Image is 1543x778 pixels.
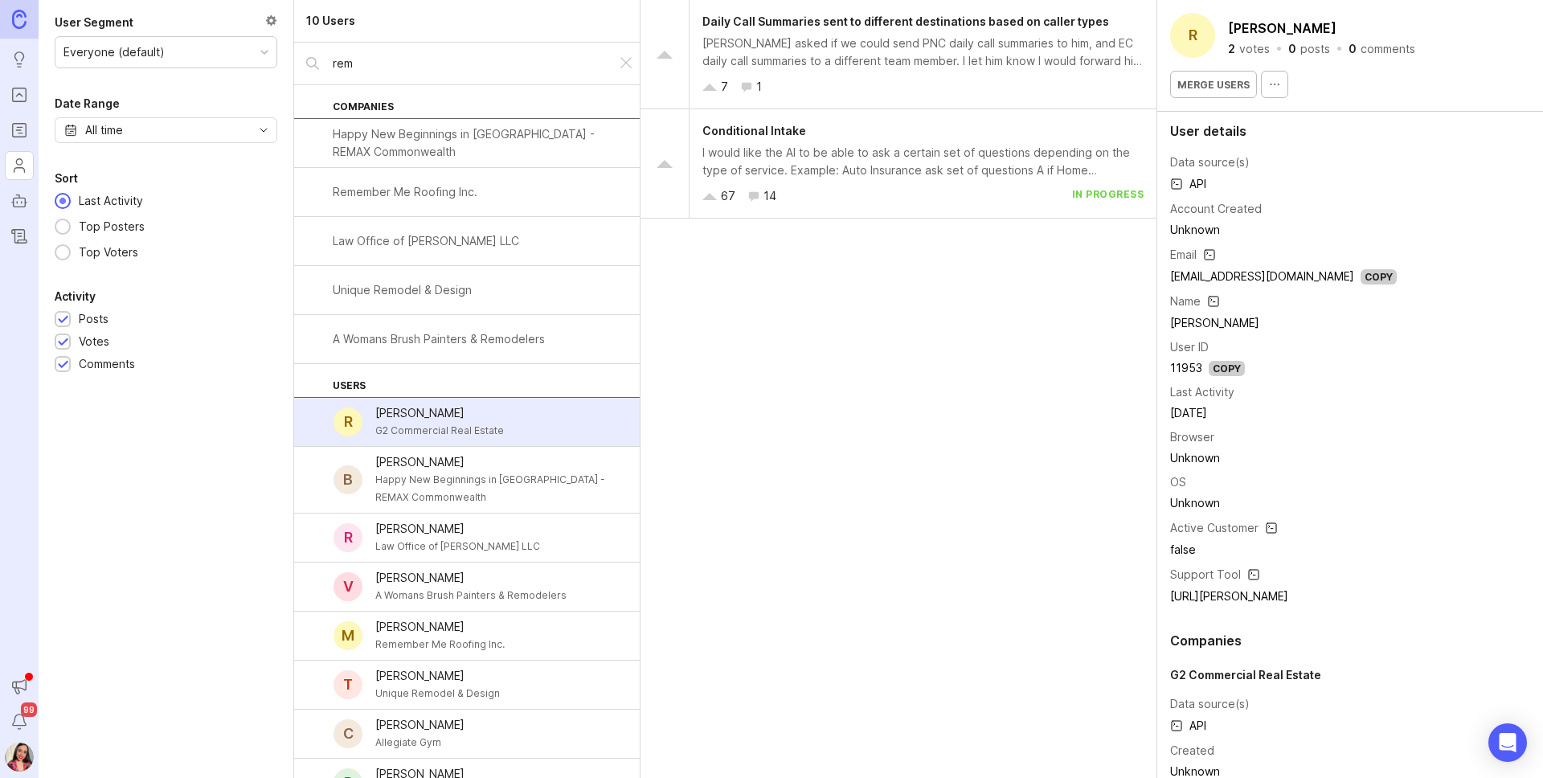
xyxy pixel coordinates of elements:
input: Search by name... [333,55,604,72]
div: votes [1239,43,1270,55]
div: Remember Me Roofing Inc. [375,636,505,653]
div: T [334,670,362,699]
div: M [334,621,362,650]
div: 10 Users [306,12,355,30]
div: User details [1170,125,1530,137]
div: · [1335,43,1344,55]
div: Posts [79,310,108,328]
div: Unknown [1170,221,1397,239]
div: Account Created [1170,200,1262,218]
div: Happy New Beginnings in [GEOGRAPHIC_DATA] - REMAX Commonwealth [375,471,614,506]
div: G2 Commercial Real Estate [375,422,504,440]
div: Sort [55,169,78,188]
a: Users [5,151,34,180]
div: Last Activity [71,192,151,210]
div: 0 [1288,43,1296,55]
div: Copy [1361,269,1397,285]
td: Unknown [1170,448,1397,469]
div: Law Office of [PERSON_NAME] LLC [333,232,519,250]
span: 99 [21,702,37,717]
span: API [1170,174,1206,194]
div: [PERSON_NAME] asked if we could send PNC daily call summaries to him, and EC daily call summaries... [702,35,1144,70]
div: I would like the AI to be able to ask a certain set of questions depending on the type of service... [702,144,1144,179]
time: [DATE] [1170,406,1207,420]
div: comments [1361,43,1415,55]
span: Daily Call Summaries sent to different destinations based on caller types [702,14,1109,28]
div: A Womans Brush Painters & Remodelers [333,330,545,348]
div: Open Intercom Messenger [1488,723,1527,762]
div: B [334,465,362,494]
div: Law Office of [PERSON_NAME] LLC [375,538,540,555]
div: Data source(s) [1170,154,1250,171]
div: [PERSON_NAME] [375,667,500,685]
div: 7 [721,78,728,96]
a: Portal [5,80,34,109]
div: C [334,719,362,748]
div: All time [85,121,123,139]
div: R [334,523,362,552]
div: Copy [1209,361,1245,376]
div: Companies [294,85,640,119]
div: Date Range [55,94,120,113]
span: Merge users [1177,79,1250,91]
div: Unique Remodel & Design [375,685,500,702]
div: 1 [756,78,762,96]
div: false [1170,541,1397,559]
a: Ideas [5,45,34,74]
a: Autopilot [5,186,34,215]
div: Top Voters [71,244,146,261]
div: R [1170,13,1215,58]
div: 11953 [1170,359,1202,377]
div: Email [1170,246,1197,264]
div: posts [1300,43,1330,55]
div: Votes [79,333,109,350]
div: Name [1170,293,1201,310]
button: Announcements [5,672,34,701]
div: Support Tool [1170,566,1241,583]
div: Top Posters [71,218,153,235]
div: Happy New Beginnings in [GEOGRAPHIC_DATA] - REMAX Commonwealth [333,125,627,161]
a: Roadmaps [5,116,34,145]
div: Activity [55,287,96,306]
div: Active Customer [1170,519,1259,537]
a: [URL][PERSON_NAME] [1170,589,1288,603]
div: 0 [1349,43,1357,55]
img: Canny Home [12,10,27,28]
div: User ID [1170,338,1209,356]
div: 67 [721,187,735,205]
div: [PERSON_NAME] [375,716,465,734]
div: G2 Commercial Real Estate [1170,666,1530,684]
div: 2 [1228,43,1235,55]
div: [PERSON_NAME] [375,618,505,636]
div: Everyone (default) [63,43,165,61]
td: Unknown [1170,493,1397,514]
button: [PERSON_NAME] [1225,16,1340,40]
a: [EMAIL_ADDRESS][DOMAIN_NAME] [1170,269,1354,283]
div: Last Activity [1170,383,1234,401]
span: Conditional Intake [702,124,806,137]
div: OS [1170,473,1186,491]
div: R [334,407,362,436]
div: Browser [1170,428,1214,446]
div: in progress [1072,187,1144,205]
div: Data source(s) [1170,695,1250,713]
a: Changelog [5,222,34,251]
div: Allegiate Gym [375,734,465,751]
div: User Segment [55,13,133,32]
td: [PERSON_NAME] [1170,313,1397,334]
div: [PERSON_NAME] [375,569,567,587]
div: Created [1170,742,1214,760]
button: Notifications [5,707,34,736]
div: A Womans Brush Painters & Remodelers [375,587,567,604]
div: Users [294,364,640,398]
div: Remember Me Roofing Inc. [333,183,477,201]
div: Companies [1170,634,1530,647]
div: 14 [763,187,776,205]
div: [PERSON_NAME] [375,453,614,471]
div: V [334,572,362,601]
div: Comments [79,355,135,373]
div: · [1275,43,1283,55]
div: Unique Remodel & Design [333,281,472,299]
button: Merge users [1170,71,1257,98]
svg: toggle icon [251,124,276,137]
